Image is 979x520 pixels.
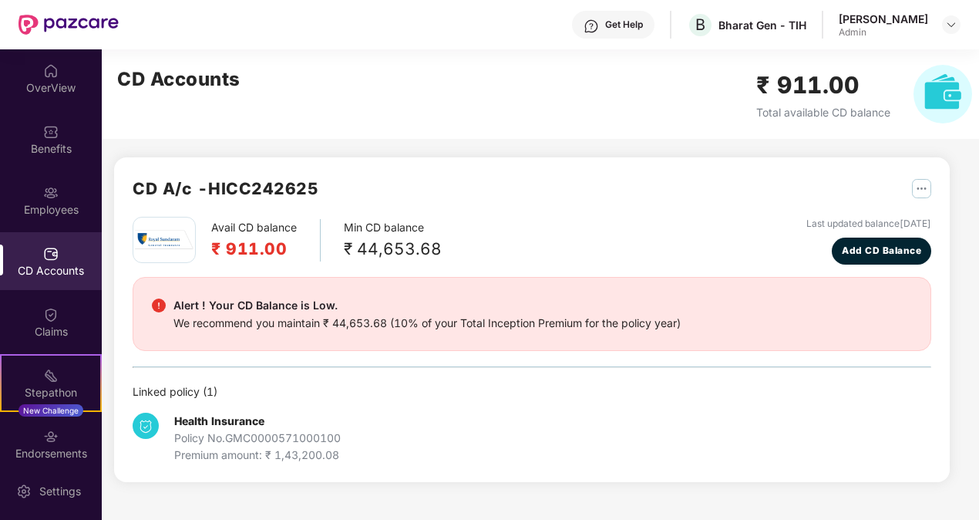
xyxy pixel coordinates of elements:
div: Last updated balance [DATE] [806,217,931,231]
span: Total available CD balance [756,106,890,119]
div: Avail CD balance [211,219,321,262]
img: svg+xml;base64,PHN2ZyB4bWxucz0iaHR0cDovL3d3dy53My5vcmcvMjAwMC9zdmciIHhtbG5zOnhsaW5rPSJodHRwOi8vd3... [913,65,972,123]
img: svg+xml;base64,PHN2ZyBpZD0iRW5kb3JzZW1lbnRzIiB4bWxucz0iaHR0cDovL3d3dy53My5vcmcvMjAwMC9zdmciIHdpZH... [43,429,59,444]
div: Bharat Gen - TIH [718,18,806,32]
div: Stepathon [2,385,100,400]
div: [PERSON_NAME] [839,12,928,26]
img: svg+xml;base64,PHN2ZyBpZD0iU2V0dGluZy0yMHgyMCIgeG1sbnM9Imh0dHA6Ly93d3cudzMub3JnLzIwMDAvc3ZnIiB3aW... [16,484,32,499]
img: rsi.png [135,230,193,250]
img: svg+xml;base64,PHN2ZyBpZD0iQ2xhaW0iIHhtbG5zPSJodHRwOi8vd3d3LnczLm9yZy8yMDAwL3N2ZyIgd2lkdGg9IjIwIi... [43,307,59,322]
img: svg+xml;base64,PHN2ZyBpZD0iQ0RfQWNjb3VudHMiIGRhdGEtbmFtZT0iQ0QgQWNjb3VudHMiIHhtbG5zPSJodHRwOi8vd3... [43,246,59,262]
img: svg+xml;base64,PHN2ZyB4bWxucz0iaHR0cDovL3d3dy53My5vcmcvMjAwMC9zdmciIHdpZHRoPSIyNSIgaGVpZ2h0PSIyNS... [912,179,931,198]
img: New Pazcare Logo [19,15,119,35]
img: svg+xml;base64,PHN2ZyBpZD0iRW1wbG95ZWVzIiB4bWxucz0iaHR0cDovL3d3dy53My5vcmcvMjAwMC9zdmciIHdpZHRoPS... [43,185,59,201]
h2: CD Accounts [117,65,241,94]
h2: ₹ 911.00 [756,67,890,103]
div: Linked policy ( 1 ) [133,383,931,400]
div: New Challenge [19,404,83,417]
div: Admin [839,26,928,39]
img: svg+xml;base64,PHN2ZyBpZD0iQmVuZWZpdHMiIHhtbG5zPSJodHRwOi8vd3d3LnczLm9yZy8yMDAwL3N2ZyIgd2lkdGg9Ij... [43,124,59,140]
img: svg+xml;base64,PHN2ZyBpZD0iRHJvcGRvd24tMzJ4MzIiIHhtbG5zPSJodHRwOi8vd3d3LnczLm9yZy8yMDAwL3N2ZyIgd2... [945,19,957,31]
div: Min CD balance [344,219,442,262]
div: Premium amount: ₹ 1,43,200.08 [174,447,341,464]
div: We recommend you maintain ₹ 44,653.68 (10% of your Total Inception Premium for the policy year) [173,315,681,332]
span: B [695,15,705,34]
img: svg+xml;base64,PHN2ZyB4bWxucz0iaHR0cDovL3d3dy53My5vcmcvMjAwMC9zdmciIHdpZHRoPSIzNCIgaGVpZ2h0PSIzNC... [133,413,159,439]
div: ₹ 44,653.68 [344,236,442,262]
h2: CD A/c - HICC242625 [133,176,318,201]
div: Get Help [605,19,643,31]
div: Policy No. GMC0000571000100 [174,430,341,447]
span: Add CD Balance [842,244,921,258]
b: Health Insurance [174,414,264,427]
img: svg+xml;base64,PHN2ZyBpZD0iSGVscC0zMngzMiIgeG1sbnM9Imh0dHA6Ly93d3cudzMub3JnLzIwMDAvc3ZnIiB3aWR0aD... [584,19,599,34]
button: Add CD Balance [832,238,932,265]
div: Alert ! Your CD Balance is Low. [173,296,681,315]
h2: ₹ 911.00 [211,236,297,262]
img: svg+xml;base64,PHN2ZyBpZD0iRGFuZ2VyX2FsZXJ0IiBkYXRhLW5hbWU9IkRhbmdlciBhbGVydCIgeG1sbnM9Imh0dHA6Ly... [152,299,166,312]
div: Settings [35,484,86,499]
img: svg+xml;base64,PHN2ZyB4bWxucz0iaHR0cDovL3d3dy53My5vcmcvMjAwMC9zdmciIHdpZHRoPSIyMSIgaGVpZ2h0PSIyMC... [43,368,59,383]
img: svg+xml;base64,PHN2ZyBpZD0iSG9tZSIgeG1sbnM9Imh0dHA6Ly93d3cudzMub3JnLzIwMDAvc3ZnIiB3aWR0aD0iMjAiIG... [43,63,59,79]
